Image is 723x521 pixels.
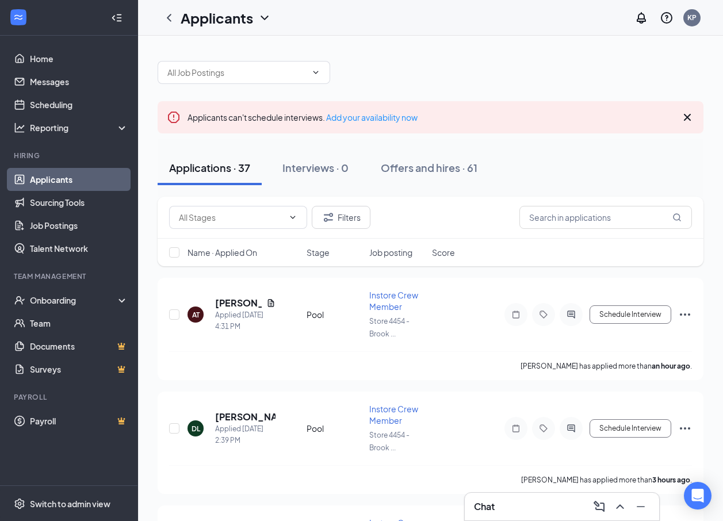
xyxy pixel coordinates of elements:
[590,497,609,516] button: ComposeMessage
[30,294,118,306] div: Onboarding
[188,247,257,258] span: Name · Applied On
[30,70,128,93] a: Messages
[30,335,128,358] a: DocumentsCrown
[519,206,692,229] input: Search in applications
[634,11,648,25] svg: Notifications
[188,112,418,122] span: Applicants can't schedule interviews.
[632,497,650,516] button: Minimize
[167,110,181,124] svg: Error
[30,191,128,214] a: Sourcing Tools
[167,66,307,79] input: All Job Postings
[521,361,692,371] p: [PERSON_NAME] has applied more than .
[590,419,671,438] button: Schedule Interview
[30,498,110,509] div: Switch to admin view
[30,93,128,116] a: Scheduling
[652,362,690,370] b: an hour ago
[282,160,349,175] div: Interviews · 0
[13,12,24,23] svg: WorkstreamLogo
[30,358,128,381] a: SurveysCrown
[307,247,330,258] span: Stage
[162,11,176,25] svg: ChevronLeft
[30,312,128,335] a: Team
[30,122,129,133] div: Reporting
[30,168,128,191] a: Applicants
[678,422,692,435] svg: Ellipses
[215,423,276,446] div: Applied [DATE] 2:39 PM
[652,476,690,484] b: 3 hours ago
[111,12,123,24] svg: Collapse
[678,308,692,321] svg: Ellipses
[687,13,697,22] div: KP
[634,500,648,514] svg: Minimize
[611,497,629,516] button: ChevronUp
[660,11,674,25] svg: QuestionInfo
[613,500,627,514] svg: ChevronUp
[564,310,578,319] svg: ActiveChat
[684,482,711,509] div: Open Intercom Messenger
[672,213,682,222] svg: MagnifyingGlass
[509,310,523,319] svg: Note
[537,424,550,433] svg: Tag
[369,431,410,452] span: Store 4454 - Brook ...
[169,160,250,175] div: Applications · 37
[564,424,578,433] svg: ActiveChat
[369,247,412,258] span: Job posting
[30,47,128,70] a: Home
[181,8,253,28] h1: Applicants
[322,210,335,224] svg: Filter
[537,310,550,319] svg: Tag
[30,409,128,432] a: PayrollCrown
[14,151,126,160] div: Hiring
[369,317,410,338] span: Store 4454 - Brook ...
[521,475,692,485] p: [PERSON_NAME] has applied more than .
[307,423,362,434] div: Pool
[509,424,523,433] svg: Note
[307,309,362,320] div: Pool
[258,11,271,25] svg: ChevronDown
[369,290,418,312] span: Instore Crew Member
[312,206,370,229] button: Filter Filters
[311,68,320,77] svg: ChevronDown
[30,237,128,260] a: Talent Network
[592,500,606,514] svg: ComposeMessage
[215,297,262,309] h5: [PERSON_NAME]
[192,310,200,320] div: AT
[326,112,418,122] a: Add your availability now
[432,247,455,258] span: Score
[266,298,276,308] svg: Document
[288,213,297,222] svg: ChevronDown
[30,214,128,237] a: Job Postings
[14,294,25,306] svg: UserCheck
[215,411,276,423] h5: [PERSON_NAME]
[590,305,671,324] button: Schedule Interview
[192,424,200,434] div: DL
[680,110,694,124] svg: Cross
[215,309,276,332] div: Applied [DATE] 4:31 PM
[14,122,25,133] svg: Analysis
[14,392,126,402] div: Payroll
[14,271,126,281] div: Team Management
[474,500,495,513] h3: Chat
[14,498,25,509] svg: Settings
[381,160,477,175] div: Offers and hires · 61
[179,211,284,224] input: All Stages
[369,404,418,426] span: Instore Crew Member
